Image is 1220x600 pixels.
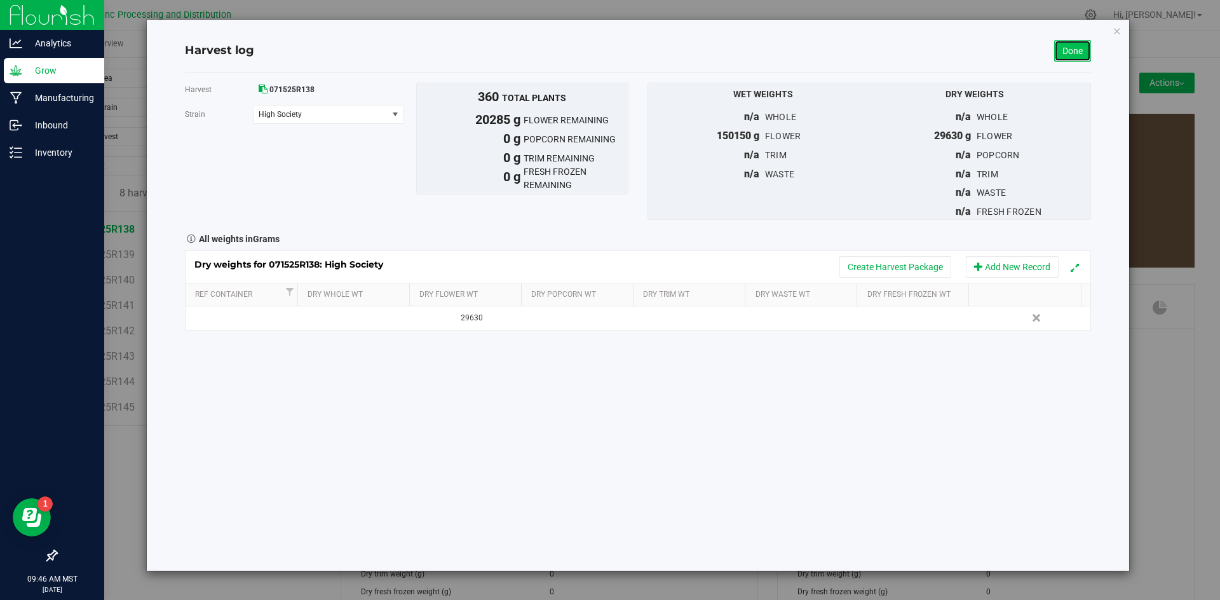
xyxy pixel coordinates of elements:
[744,168,759,180] span: n/a
[977,207,1041,217] span: fresh frozen
[977,131,1013,141] span: flower
[417,110,524,129] span: 20285 g
[531,290,628,300] a: Dry Popcorn Wt
[1028,310,1047,326] a: Delete
[195,290,282,300] a: Ref Container
[956,111,971,123] span: n/a
[744,149,759,161] span: n/a
[956,186,971,198] span: n/a
[977,187,1006,198] span: waste
[6,573,98,585] p: 09:46 AM MST
[945,89,1004,99] span: Dry Weights
[524,165,628,192] span: fresh frozen remaining
[717,130,759,142] span: 150150 g
[10,119,22,132] inline-svg: Inbound
[524,152,628,165] span: trim remaining
[308,290,405,300] a: Dry Whole Wt
[10,146,22,159] inline-svg: Inventory
[194,259,396,270] span: Dry weights for 071525R138: High Society
[22,36,98,51] p: Analytics
[259,110,377,119] span: High Society
[37,496,53,512] iframe: Resource center unread badge
[1066,258,1084,276] button: Expand
[839,256,951,278] button: Create Harvest Package
[478,89,499,104] span: 360
[956,168,971,180] span: n/a
[765,150,787,160] span: trim
[934,130,971,142] span: 29630 g
[199,229,280,246] strong: All weights in
[10,92,22,104] inline-svg: Manufacturing
[765,169,794,179] span: waste
[956,149,971,161] span: n/a
[10,37,22,50] inline-svg: Analytics
[524,114,628,127] span: flower remaining
[1054,40,1091,62] a: Done
[22,118,98,133] p: Inbound
[419,290,517,300] a: Dry Flower Wt
[733,89,793,99] span: Wet Weights
[185,43,254,59] h4: Harvest log
[744,111,759,123] span: n/a
[977,150,1020,160] span: popcorn
[6,585,98,594] p: [DATE]
[756,290,853,300] a: Dry Waste Wt
[22,90,98,106] p: Manufacturing
[765,131,801,141] span: flower
[421,312,524,324] div: 29630
[269,85,315,94] span: 071525R138
[417,148,524,167] span: 0 g
[867,290,965,300] a: Dry Fresh Frozen Wt
[956,205,971,217] span: n/a
[524,133,628,146] span: popcorn remaining
[22,63,98,78] p: Grow
[13,498,51,536] iframe: Resource center
[977,112,1008,122] span: whole
[10,64,22,77] inline-svg: Grow
[417,129,524,148] span: 0 g
[282,284,297,300] a: Filter
[22,145,98,160] p: Inventory
[185,110,205,119] span: Strain
[502,93,566,103] span: total plants
[253,234,280,244] span: Grams
[185,85,212,94] span: Harvest
[643,290,740,300] a: Dry Trim Wt
[966,256,1059,278] button: Add New Record
[765,112,796,122] span: whole
[387,106,403,123] span: select
[417,167,524,194] span: 0 g
[977,169,998,179] span: trim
